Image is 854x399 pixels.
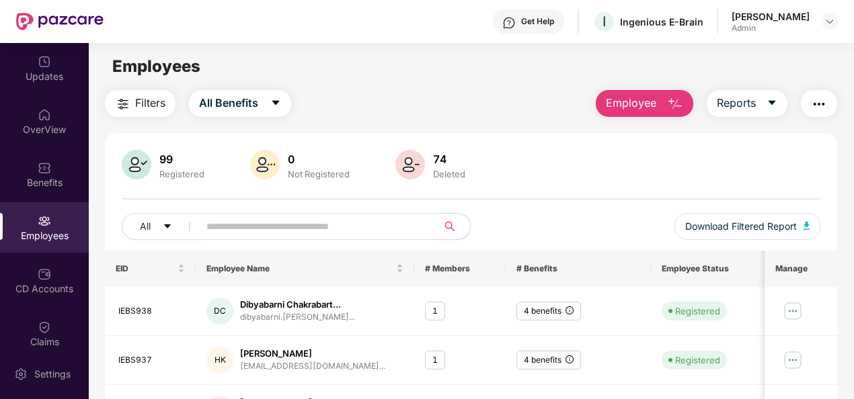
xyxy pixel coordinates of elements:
[189,90,291,117] button: All Benefitscaret-down
[502,16,516,30] img: svg+xml;base64,PHN2ZyBpZD0iSGVscC0zMngzMiIgeG1sbnM9Imh0dHA6Ly93d3cudzMub3JnLzIwMDAvc3ZnIiB3aWR0aD...
[685,219,797,234] span: Download Filtered Report
[651,251,797,287] th: Employee Status
[606,95,656,112] span: Employee
[662,263,776,274] span: Employee Status
[250,150,280,179] img: svg+xml;base64,PHN2ZyB4bWxucz0iaHR0cDovL3d3dy53My5vcmcvMjAwMC9zdmciIHhtbG5zOnhsaW5rPSJodHRwOi8vd3...
[112,56,200,76] span: Employees
[163,222,172,232] span: caret-down
[105,251,196,287] th: EID
[206,347,233,373] div: HK
[122,150,151,179] img: svg+xml;base64,PHN2ZyB4bWxucz0iaHR0cDovL3d3dy53My5vcmcvMjAwMC9zdmciIHhtbG5zOnhsaW5rPSJodHRwOi8vd3...
[521,16,554,27] div: Get Help
[240,347,385,360] div: [PERSON_NAME]
[196,251,414,287] th: Employee Name
[717,95,756,112] span: Reports
[732,10,810,23] div: [PERSON_NAME]
[285,152,352,166] div: 0
[782,349,804,371] img: manageButton
[620,15,703,28] div: Ingenious E-Brain
[135,95,165,112] span: Filters
[425,351,445,370] div: 1
[430,169,468,179] div: Deleted
[414,251,505,287] th: # Members
[824,16,835,27] img: svg+xml;base64,PHN2ZyBpZD0iRHJvcGRvd24tMzJ4MzIiIHhtbG5zPSJodHRwOi8vd3d3LnczLm9yZy8yMDAwL3N2ZyIgd2...
[116,263,175,274] span: EID
[430,152,468,166] div: 74
[506,251,652,287] th: # Benefits
[157,152,207,166] div: 99
[118,354,185,367] div: IEBS937
[395,150,425,179] img: svg+xml;base64,PHN2ZyB4bWxucz0iaHR0cDovL3d3dy53My5vcmcvMjAwMC9zdmciIHhtbG5zOnhsaW5rPSJodHRwOi8vd3...
[811,96,827,112] img: svg+xml;base64,PHN2ZyB4bWxucz0iaHR0cDovL3d3dy53My5vcmcvMjAwMC9zdmciIHdpZHRoPSIyNCIgaGVpZ2h0PSIyNC...
[157,169,207,179] div: Registered
[105,90,176,117] button: Filters
[38,55,51,69] img: svg+xml;base64,PHN2ZyBpZD0iVXBkYXRlZCIgeG1sbnM9Imh0dHA6Ly93d3cudzMub3JnLzIwMDAvc3ZnIiB3aWR0aD0iMj...
[14,367,28,381] img: svg+xml;base64,PHN2ZyBpZD0iU2V0dGluZy0yMHgyMCIgeG1sbnM9Imh0dHA6Ly93d3cudzMub3JnLzIwMDAvc3ZnIiB3aW...
[206,263,393,274] span: Employee Name
[240,298,355,311] div: Dibyabarni Chakrabart...
[732,23,810,34] div: Admin
[285,169,352,179] div: Not Registered
[240,360,385,373] div: [EMAIL_ADDRESS][DOMAIN_NAME]...
[199,95,258,112] span: All Benefits
[425,302,445,321] div: 1
[516,351,581,370] div: 4 benefits
[603,13,606,30] span: I
[38,108,51,122] img: svg+xml;base64,PHN2ZyBpZD0iSG9tZSIgeG1sbnM9Imh0dHA6Ly93d3cudzMub3JnLzIwMDAvc3ZnIiB3aWR0aD0iMjAiIG...
[667,96,683,112] img: svg+xml;base64,PHN2ZyB4bWxucz0iaHR0cDovL3d3dy53My5vcmcvMjAwMC9zdmciIHhtbG5zOnhsaW5rPSJodHRwOi8vd3...
[38,214,51,228] img: svg+xml;base64,PHN2ZyBpZD0iRW1wbG95ZWVzIiB4bWxucz0iaHR0cDovL3d3dy53My5vcmcvMjAwMC9zdmciIHdpZHRoPS...
[38,267,51,281] img: svg+xml;base64,PHN2ZyBpZD0iQ0RfQWNjb3VudHMiIGRhdGEtbmFtZT0iQ0QgQWNjb3VudHMiIHhtbG5zPSJodHRwOi8vd3...
[767,97,777,109] span: caret-down
[16,13,104,30] img: New Pazcare Logo
[118,305,185,318] div: IEBS938
[675,304,720,318] div: Registered
[38,320,51,334] img: svg+xml;base64,PHN2ZyBpZD0iQ2xhaW0iIHhtbG5zPSJodHRwOi8vd3d3LnczLm9yZy8yMDAwL3N2ZyIgd2lkdGg9IjIwIi...
[206,298,233,324] div: DC
[270,97,281,109] span: caret-down
[240,311,355,324] div: dibyabarni.[PERSON_NAME]...
[804,222,810,230] img: svg+xml;base64,PHN2ZyB4bWxucz0iaHR0cDovL3d3dy53My5vcmcvMjAwMC9zdmciIHhtbG5zOnhsaW5rPSJodHRwOi8vd3...
[566,355,574,363] span: info-circle
[140,219,151,234] span: All
[516,302,581,321] div: 4 benefits
[30,367,75,381] div: Settings
[437,221,463,232] span: search
[115,96,131,112] img: svg+xml;base64,PHN2ZyB4bWxucz0iaHR0cDovL3d3dy53My5vcmcvMjAwMC9zdmciIHdpZHRoPSIyNCIgaGVpZ2h0PSIyNC...
[596,90,693,117] button: Employee
[675,353,720,367] div: Registered
[122,213,204,240] button: Allcaret-down
[782,300,804,322] img: manageButton
[38,161,51,175] img: svg+xml;base64,PHN2ZyBpZD0iQmVuZWZpdHMiIHhtbG5zPSJodHRwOi8vd3d3LnczLm9yZy8yMDAwL3N2ZyIgd2lkdGg9Ij...
[674,213,821,240] button: Download Filtered Report
[707,90,787,117] button: Reportscaret-down
[437,213,471,240] button: search
[566,306,574,314] span: info-circle
[765,251,837,287] th: Manage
